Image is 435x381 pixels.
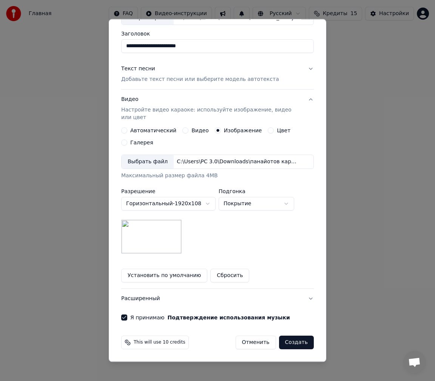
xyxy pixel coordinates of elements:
[121,59,314,89] button: Текст песниДобавьте текст песни или выберите модель автотекста
[121,96,302,121] div: Видео
[279,336,314,349] button: Создать
[121,106,302,121] p: Настройте видео караоке: используйте изображение, видео или цвет
[130,315,290,320] label: Я принимаю
[174,158,302,166] div: C:\Users\PC 3.0\Downloads\панайотов карма.webp
[122,155,174,169] div: Выбрать файл
[130,128,176,133] label: Автоматический
[210,269,249,282] button: Сбросить
[121,189,216,194] label: Разрешение
[121,269,207,282] button: Установить по умолчанию
[121,90,314,127] button: ВидеоНастройте видео караоке: используйте изображение, видео или цвет
[121,127,314,288] div: ВидеоНастройте видео караоке: используйте изображение, видео или цвет
[121,31,314,36] label: Заголовок
[134,339,185,345] span: This will use 10 credits
[121,289,314,308] button: Расширенный
[277,128,290,133] label: Цвет
[224,128,262,133] label: Изображение
[236,336,276,349] button: Отменить
[121,172,314,180] div: Максимальный размер файла 4MB
[191,128,209,133] label: Видео
[121,76,279,83] p: Добавьте текст песни или выберите модель автотекста
[219,189,294,194] label: Подгонка
[130,140,153,145] label: Галерея
[121,65,155,73] div: Текст песни
[168,315,290,320] button: Я принимаю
